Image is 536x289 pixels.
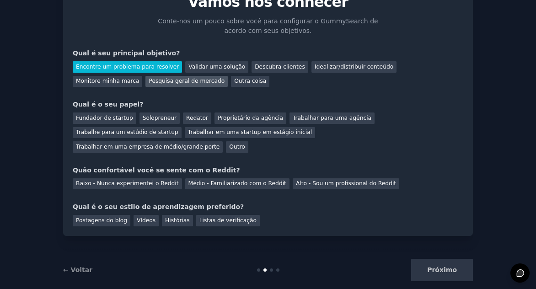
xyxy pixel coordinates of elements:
font: Qual é seu principal objetivo? [73,49,180,57]
font: Baixo - Nunca experimentei o Reddit [76,180,179,187]
font: Trabalhe para um estúdio de startup [76,129,178,135]
font: Conte-nos um pouco sobre você para configurar o GummySearch de acordo com seus objetivos. [158,17,378,34]
font: Proprietário da agência [218,115,283,121]
font: Trabalhar para uma agência [293,115,371,121]
font: Listas de verificação [199,217,257,224]
font: Trabalhar em uma empresa de médio/grande porte [76,144,220,150]
font: Descubra clientes [255,64,305,70]
font: Monitore minha marca [76,78,139,84]
font: Outro [229,144,245,150]
font: Qual é o seu estilo de aprendizagem preferido? [73,203,244,210]
font: Médio - Familiarizado com o Reddit [188,180,286,187]
font: Redator [186,115,208,121]
font: Validar uma solução [188,64,245,70]
font: Trabalhar em uma startup em estágio inicial [188,129,312,135]
font: Alto - Sou um profissional do Reddit [296,180,396,187]
font: Outra coisa [234,78,266,84]
a: ← Voltar [63,266,92,273]
font: Pesquisa geral de mercado [149,78,225,84]
font: Quão confortável você se sente com o Reddit? [73,166,240,174]
font: Solopreneur [143,115,177,121]
font: Vídeos [137,217,155,224]
font: Fundador de startup [76,115,133,121]
font: Qual é o seu papel? [73,101,143,108]
font: Postagens do blog [76,217,127,224]
font: Idealizar/distribuir conteúdo [315,64,393,70]
font: Encontre um problema para resolver [76,64,179,70]
font: Histórias [165,217,190,224]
